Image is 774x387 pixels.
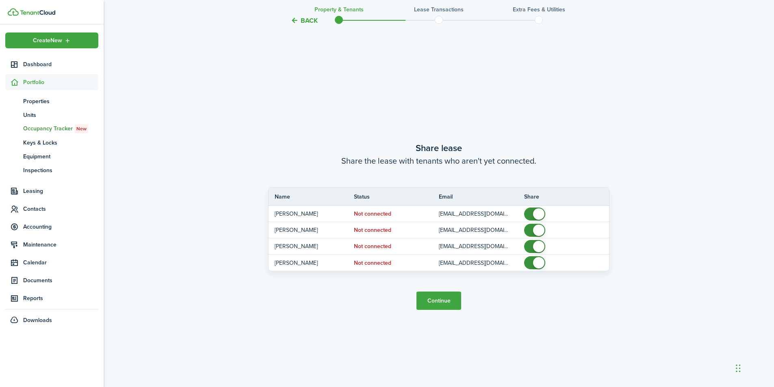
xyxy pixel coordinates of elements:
p: [EMAIL_ADDRESS][DOMAIN_NAME] [439,210,512,218]
span: Occupancy Tracker [23,124,98,133]
span: Keys & Locks [23,138,98,147]
button: Open menu [5,32,98,48]
p: [EMAIL_ADDRESS][DOMAIN_NAME] [439,242,512,251]
th: Name [269,192,354,201]
a: Equipment [5,149,98,163]
span: Maintenance [23,240,98,249]
span: Dashboard [23,60,98,69]
status: Not connected [354,260,391,266]
span: Contacts [23,205,98,213]
img: TenantCloud [8,8,19,16]
span: New [76,125,87,132]
a: Properties [5,94,98,108]
a: Inspections [5,163,98,177]
button: Back [291,16,318,25]
span: Properties [23,97,98,106]
span: Calendar [23,258,98,267]
iframe: Chat Widget [733,348,774,387]
img: TenantCloud [20,10,55,15]
p: [PERSON_NAME] [275,259,342,267]
a: Dashboard [5,56,98,72]
a: Occupancy TrackerNew [5,122,98,136]
status: Not connected [354,211,391,217]
p: [EMAIL_ADDRESS][DOMAIN_NAME] [439,259,512,267]
span: Accounting [23,223,98,231]
a: Units [5,108,98,122]
a: Keys & Locks [5,136,98,149]
span: Inspections [23,166,98,175]
p: [PERSON_NAME] [275,242,342,251]
p: [PERSON_NAME] [275,210,342,218]
span: Portfolio [23,78,98,86]
status: Not connected [354,243,391,250]
h3: Extra fees & Utilities [513,5,565,14]
wizard-step-header-description: Share the lease with tenants who aren't yet connected. [268,155,609,167]
p: [EMAIL_ADDRESS][DOMAIN_NAME] [439,226,512,234]
span: Create New [33,38,62,43]
status: Not connected [354,227,391,233]
h3: Property & Tenants [314,5,364,14]
span: Downloads [23,316,52,324]
th: Share [524,192,609,201]
span: Equipment [23,152,98,161]
span: Reports [23,294,98,303]
h3: Lease Transactions [414,5,464,14]
button: Continue [416,292,461,310]
th: Email [439,192,524,201]
span: Units [23,111,98,119]
span: Leasing [23,187,98,195]
th: Status [354,192,439,201]
span: Documents [23,276,98,285]
p: [PERSON_NAME] [275,226,342,234]
wizard-step-header-title: Share lease [268,141,609,155]
a: Reports [5,290,98,306]
div: Drag [736,356,741,381]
